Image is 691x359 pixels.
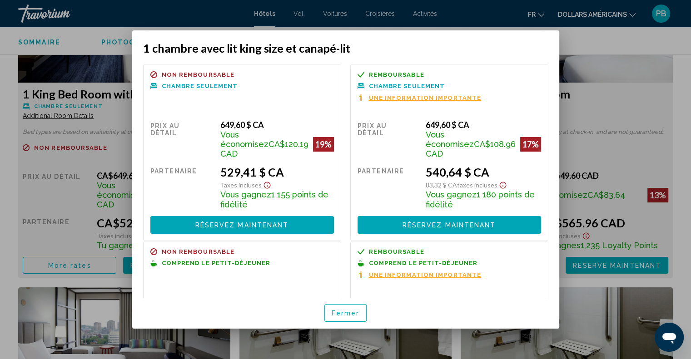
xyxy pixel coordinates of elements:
[143,41,350,55] font: 1 chambre avec lit king size et canapé-lit
[315,139,332,149] font: 19%
[655,323,684,352] iframe: Bouton de lancement de la fenêtre de messagerie
[358,216,541,233] button: Réservez maintenant
[369,71,424,78] font: Remboursable
[358,271,482,279] button: Une information importante
[403,222,496,229] font: Réservez maintenant
[150,216,334,233] button: Réservez maintenant
[150,122,180,137] font: Prix ​​au détail
[220,190,271,199] font: Vous gagnez
[369,94,482,101] font: Une information importante
[426,139,516,158] font: CA$108.96 CAD
[457,181,497,189] font: Taxes incluses
[426,120,469,130] font: 649,60 $ CA
[426,190,477,199] font: Vous gagnez
[195,222,289,229] font: Réservez maintenant
[497,179,508,189] button: Afficher l'avis de non-responsabilité concernant les taxes et les frais
[162,71,235,78] font: Non remboursable
[369,248,424,255] font: Remboursable
[162,83,238,89] font: Chambre seulement
[324,304,367,321] button: Fermer
[220,120,264,130] font: 649,60 $ CA
[358,167,404,175] font: Partenaire
[426,181,457,189] font: 83,32 $ CA
[220,139,308,158] font: CA$120.19 CAD
[426,130,474,149] font: Vous économisez
[220,165,284,179] font: 529,41 $ CA
[369,260,478,266] font: Comprend le petit-déjeuner
[332,310,360,317] font: Fermer
[358,71,541,78] a: Remboursable
[369,271,482,278] font: Une information importante
[358,94,482,102] button: Une information importante
[162,260,271,266] font: Comprend le petit-déjeuner
[262,179,273,189] button: Afficher l'avis de non-responsabilité concernant les taxes et les frais
[522,139,539,149] font: 17%
[358,122,387,137] font: Prix ​​au détail
[358,248,541,255] a: Remboursable
[369,83,445,89] font: Chambre seulement
[162,248,235,255] font: Non remboursable
[426,165,489,179] font: 540,64 $ CA
[220,181,262,189] font: Taxes incluses
[150,167,197,175] font: Partenaire
[426,190,535,209] font: 1 180 points de fidélité
[220,130,268,149] font: Vous économisez
[220,190,328,209] font: 1 155 points de fidélité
